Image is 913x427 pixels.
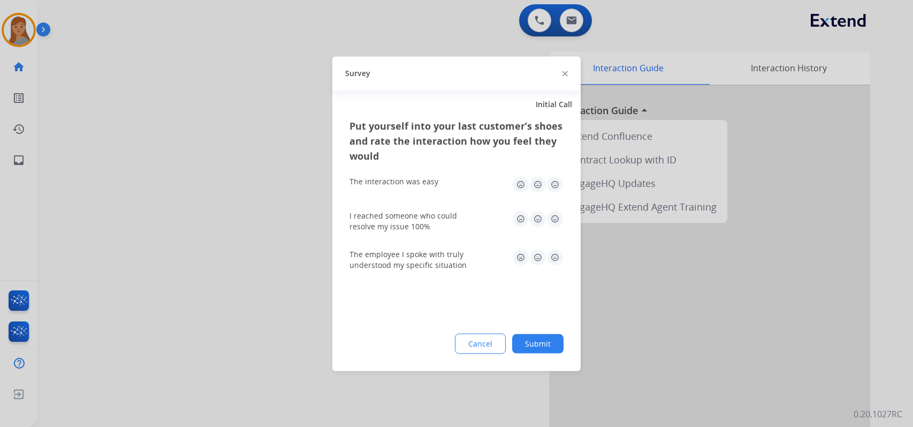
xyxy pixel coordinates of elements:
span: Initial Call [536,99,572,109]
div: The interaction was easy [349,176,438,186]
div: The employee I spoke with truly understood my specific situation [349,249,478,270]
span: Survey [345,68,370,79]
button: Cancel [455,333,506,354]
h3: Put yourself into your last customer’s shoes and rate the interaction how you feel they would [349,118,564,163]
button: Submit [512,334,564,353]
p: 0.20.1027RC [854,408,902,421]
img: close-button [562,71,568,77]
div: I reached someone who could resolve my issue 100% [349,210,478,231]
